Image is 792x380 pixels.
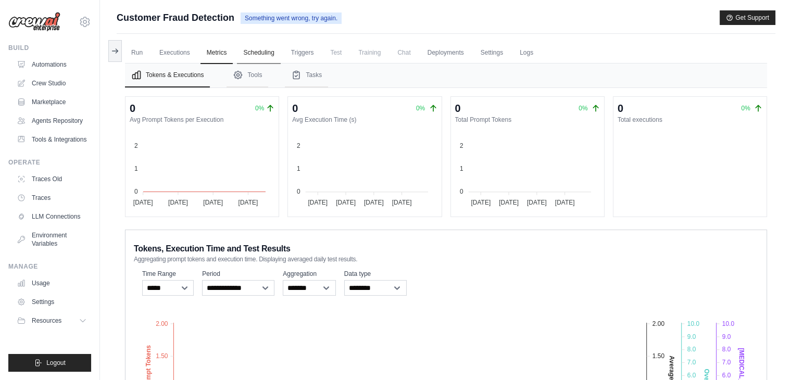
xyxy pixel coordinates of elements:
[344,270,407,278] label: Data type
[687,320,700,327] tspan: 10.0
[352,42,387,63] span: Training is not available until the deployment is complete
[336,199,356,206] tspan: [DATE]
[156,352,168,359] tspan: 1.50
[125,64,210,87] button: Tokens & Executions
[202,270,274,278] label: Period
[125,42,149,64] a: Run
[555,199,574,206] tspan: [DATE]
[526,199,546,206] tspan: [DATE]
[618,116,762,124] dt: Total executions
[125,64,767,87] nav: Tabs
[8,44,91,52] div: Build
[134,255,357,263] span: Aggregating prompt tokens and execution time. Displaying averaged daily test results.
[133,199,153,206] tspan: [DATE]
[46,359,66,367] span: Logout
[687,372,696,379] tspan: 6.0
[292,116,437,124] dt: Avg Execution Time (s)
[12,75,91,92] a: Crew Studio
[134,142,138,149] tspan: 2
[474,42,509,64] a: Settings
[241,12,342,24] span: Something went wrong, try again.
[283,270,336,278] label: Aggregation
[459,165,463,172] tspan: 1
[134,165,138,172] tspan: 1
[134,243,291,255] span: Tokens, Execution Time and Test Results
[324,42,348,63] span: Test
[285,64,328,87] button: Tasks
[455,101,461,116] div: 0
[153,42,196,64] a: Executions
[12,112,91,129] a: Agents Repository
[285,42,320,64] a: Triggers
[255,104,264,112] span: 0%
[687,333,696,340] tspan: 9.0
[421,42,470,64] a: Deployments
[364,199,384,206] tspan: [DATE]
[459,188,463,195] tspan: 0
[459,142,463,149] tspan: 2
[722,320,735,327] tspan: 10.0
[12,312,91,329] button: Resources
[416,105,425,112] span: 0%
[12,227,91,252] a: Environment Variables
[12,275,91,292] a: Usage
[720,10,775,25] button: Get Support
[12,56,91,73] a: Automations
[156,320,168,327] tspan: 2.00
[142,270,194,278] label: Time Range
[12,294,91,310] a: Settings
[499,199,519,206] tspan: [DATE]
[741,105,750,112] span: 0%
[513,42,539,64] a: Logs
[8,158,91,167] div: Operate
[200,42,233,64] a: Metrics
[237,42,280,64] a: Scheduling
[722,359,731,366] tspan: 7.0
[687,359,696,366] tspan: 7.0
[168,199,188,206] tspan: [DATE]
[292,101,298,116] div: 0
[297,142,300,149] tspan: 2
[652,352,665,359] tspan: 1.50
[134,188,138,195] tspan: 0
[203,199,223,206] tspan: [DATE]
[391,42,417,63] span: Chat is not available until the deployment is complete
[308,199,328,206] tspan: [DATE]
[652,320,665,327] tspan: 2.00
[471,199,491,206] tspan: [DATE]
[12,94,91,110] a: Marketplace
[722,333,731,340] tspan: 9.0
[579,105,587,112] span: 0%
[130,116,274,124] dt: Avg Prompt Tokens per Execution
[8,354,91,372] button: Logout
[8,262,91,271] div: Manage
[455,116,600,124] dt: Total Prompt Tokens
[297,188,300,195] tspan: 0
[130,101,135,116] div: 0
[117,10,234,25] span: Customer Fraud Detection
[722,372,731,379] tspan: 6.0
[12,208,91,225] a: LLM Connections
[687,346,696,353] tspan: 8.0
[12,189,91,206] a: Traces
[297,165,300,172] tspan: 1
[722,346,731,353] tspan: 8.0
[618,101,623,116] div: 0
[12,171,91,187] a: Traces Old
[8,12,60,32] img: Logo
[12,131,91,148] a: Tools & Integrations
[32,316,61,325] span: Resources
[238,199,258,206] tspan: [DATE]
[392,199,412,206] tspan: [DATE]
[227,64,268,87] button: Tools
